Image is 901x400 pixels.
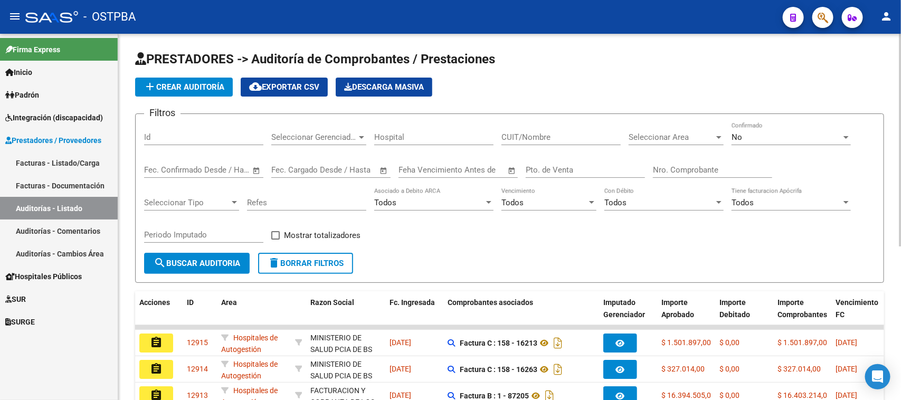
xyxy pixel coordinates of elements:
span: $ 0,00 [719,338,739,347]
mat-icon: delete [268,256,280,269]
span: Area [221,298,237,307]
span: Vencimiento FC [836,298,878,319]
span: - OSTPBA [83,5,136,28]
span: Mostrar totalizadores [284,229,361,242]
div: MINISTERIO DE SALUD PCIA DE BS AS [310,358,381,394]
datatable-header-cell: Fc. Ingresada [385,291,443,338]
span: Padrón [5,89,39,101]
div: - 30626983398 [310,332,381,354]
i: Descargar documento [551,361,565,378]
button: Exportar CSV [241,78,328,97]
span: Seleccionar Tipo [144,198,230,207]
datatable-header-cell: Imputado Gerenciador [599,291,657,338]
span: Razon Social [310,298,354,307]
span: $ 1.501.897,00 [661,338,711,347]
span: Importe Aprobado [661,298,694,319]
span: Todos [374,198,396,207]
mat-icon: search [154,256,166,269]
input: Fecha fin [324,165,375,175]
span: [DATE] [836,365,857,373]
span: Importe Comprobantes [777,298,827,319]
datatable-header-cell: Razon Social [306,291,385,338]
datatable-header-cell: Importe Aprobado [657,291,715,338]
span: Borrar Filtros [268,259,344,268]
button: Open calendar [251,165,263,177]
span: 12915 [187,338,208,347]
button: Crear Auditoría [135,78,233,97]
span: Hospitales Públicos [5,271,82,282]
app-download-masive: Descarga masiva de comprobantes (adjuntos) [336,78,432,97]
span: [DATE] [836,338,857,347]
span: Seleccionar Gerenciador [271,132,357,142]
span: Todos [732,198,754,207]
span: Fc. Ingresada [390,298,435,307]
span: $ 0,00 [719,365,739,373]
datatable-header-cell: Area [217,291,291,338]
datatable-header-cell: Importe Comprobantes [773,291,831,338]
datatable-header-cell: ID [183,291,217,338]
span: Exportar CSV [249,82,319,92]
span: Todos [604,198,627,207]
datatable-header-cell: Acciones [135,291,183,338]
span: Firma Express [5,44,60,55]
span: $ 16.403.214,00 [777,391,831,399]
button: Descarga Masiva [336,78,432,97]
mat-icon: add [144,80,156,93]
datatable-header-cell: Importe Debitado [715,291,773,338]
span: SURGE [5,316,35,328]
input: Fecha inicio [271,165,314,175]
input: Fecha fin [196,165,248,175]
button: Borrar Filtros [258,253,353,274]
div: Open Intercom Messenger [865,364,890,389]
span: PRESTADORES -> Auditoría de Comprobantes / Prestaciones [135,52,495,66]
div: - 30626983398 [310,358,381,380]
span: [DATE] [836,391,857,399]
span: ID [187,298,194,307]
span: Seleccionar Area [629,132,714,142]
span: Hospitales de Autogestión [221,360,278,380]
span: $ 327.014,00 [777,365,821,373]
span: [DATE] [390,391,411,399]
button: Open calendar [506,165,518,177]
span: Descarga Masiva [344,82,424,92]
mat-icon: assignment [150,363,163,375]
span: Comprobantes asociados [448,298,533,307]
span: Hospitales de Autogestión [221,334,278,354]
span: Importe Debitado [719,298,750,319]
datatable-header-cell: Vencimiento FC [831,291,889,338]
span: 12914 [187,365,208,373]
mat-icon: assignment [150,336,163,349]
span: Prestadores / Proveedores [5,135,101,146]
span: SUR [5,293,26,305]
mat-icon: menu [8,10,21,23]
strong: Factura B : 1 - 87205 [460,392,529,400]
span: Buscar Auditoria [154,259,240,268]
span: Integración (discapacidad) [5,112,103,123]
span: Inicio [5,66,32,78]
mat-icon: cloud_download [249,80,262,93]
mat-icon: person [880,10,893,23]
span: Todos [501,198,524,207]
span: Acciones [139,298,170,307]
strong: Factura C : 158 - 16263 [460,365,537,374]
span: Crear Auditoría [144,82,224,92]
strong: Factura C : 158 - 16213 [460,339,537,347]
span: [DATE] [390,365,411,373]
span: No [732,132,742,142]
button: Buscar Auditoria [144,253,250,274]
datatable-header-cell: Comprobantes asociados [443,291,599,338]
button: Open calendar [378,165,390,177]
span: [DATE] [390,338,411,347]
h3: Filtros [144,106,181,120]
input: Fecha inicio [144,165,187,175]
span: $ 327.014,00 [661,365,705,373]
i: Descargar documento [551,335,565,351]
span: $ 0,00 [719,391,739,399]
span: Imputado Gerenciador [603,298,645,319]
div: MINISTERIO DE SALUD PCIA DE BS AS [310,332,381,368]
span: 12913 [187,391,208,399]
span: $ 16.394.505,00 [661,391,715,399]
span: $ 1.501.897,00 [777,338,827,347]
